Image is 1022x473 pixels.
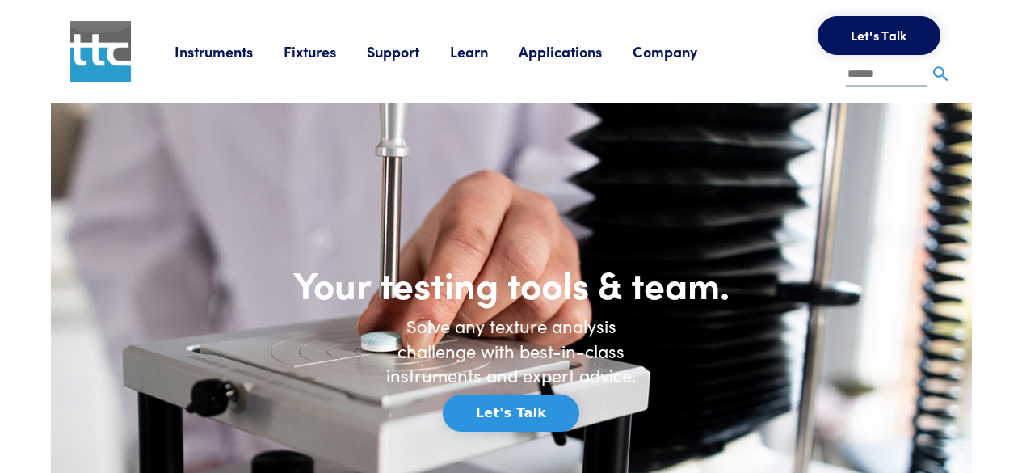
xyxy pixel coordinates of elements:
[443,395,579,432] button: Let's Talk
[450,41,519,61] a: Learn
[374,314,649,388] h6: Solve any texture analysis challenge with best-in-class instruments and expert advice.
[175,41,284,61] a: Instruments
[367,41,450,61] a: Support
[237,260,786,307] h1: Your testing tools & team.
[70,21,131,82] img: ttc_logo_1x1_v1.0.png
[284,41,367,61] a: Fixtures
[818,16,940,55] button: Let's Talk
[519,41,633,61] a: Applications
[633,41,728,61] a: Company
